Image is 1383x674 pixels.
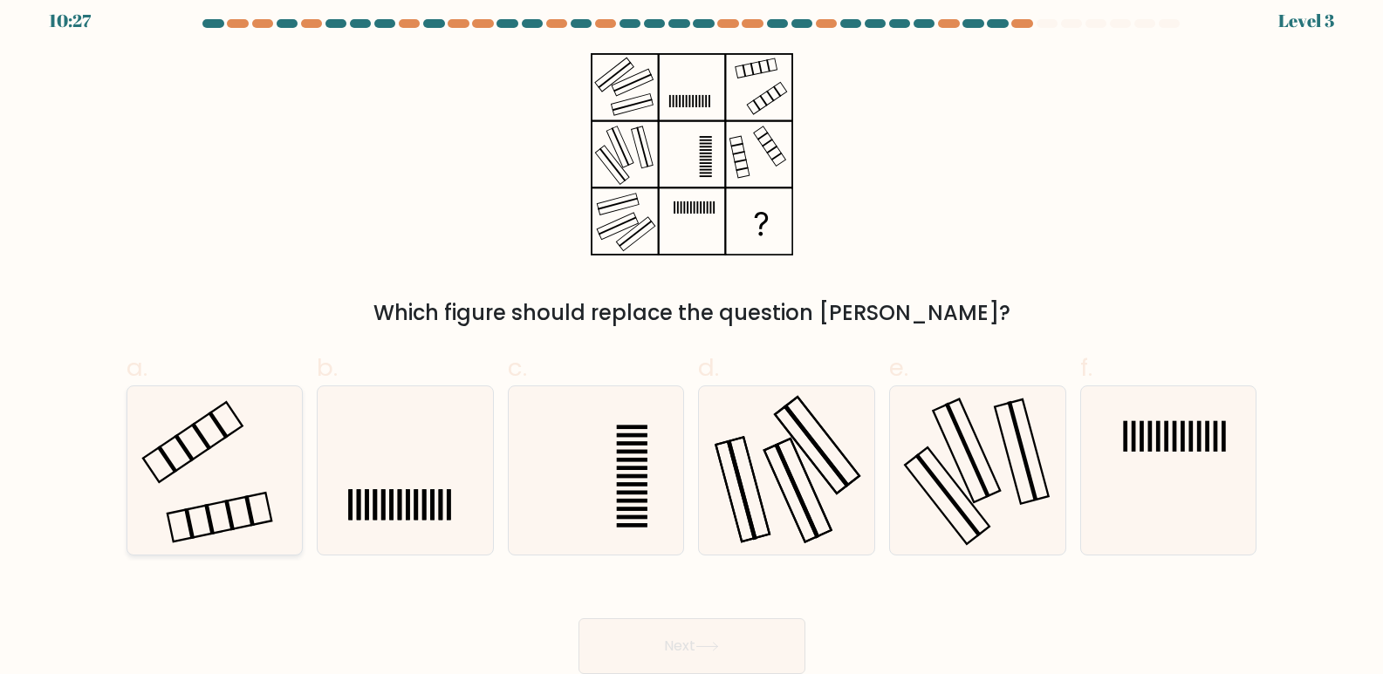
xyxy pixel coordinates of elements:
[698,351,719,385] span: d.
[137,297,1247,329] div: Which figure should replace the question [PERSON_NAME]?
[1080,351,1092,385] span: f.
[317,351,338,385] span: b.
[508,351,527,385] span: c.
[889,351,908,385] span: e.
[49,8,91,34] div: 10:27
[127,351,147,385] span: a.
[1278,8,1334,34] div: Level 3
[579,618,805,674] button: Next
